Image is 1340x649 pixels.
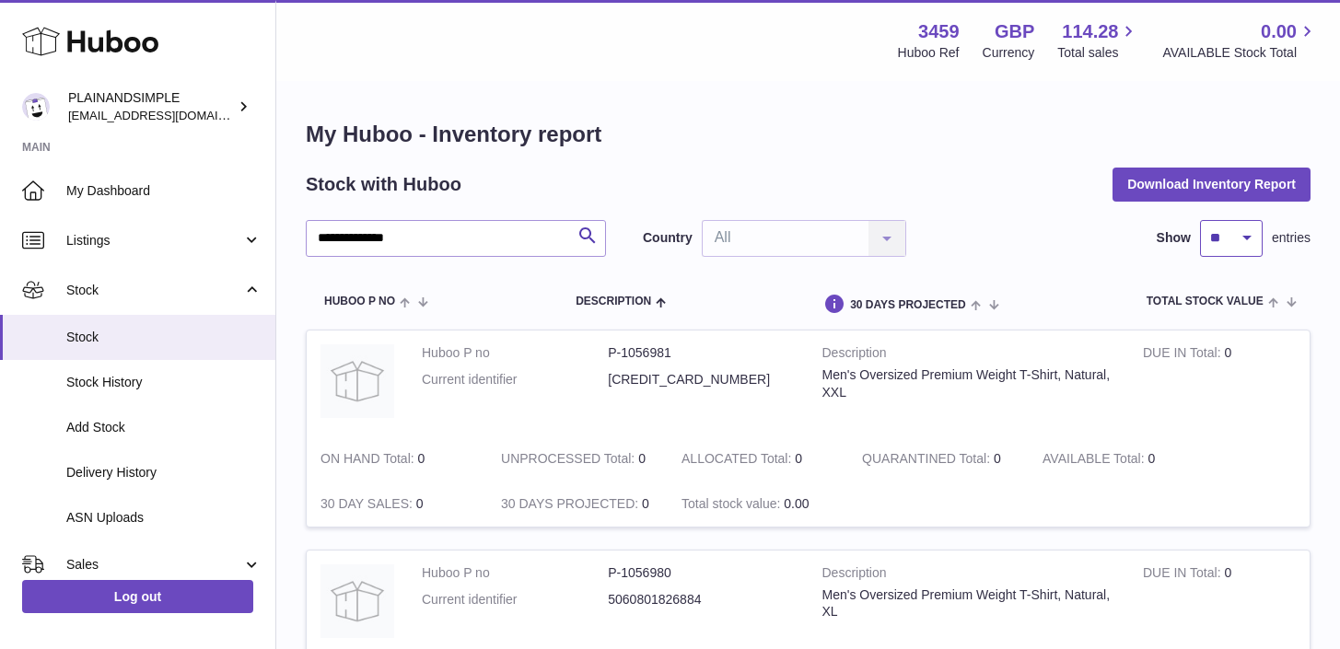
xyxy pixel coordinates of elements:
[320,451,418,470] strong: ON HAND Total
[1057,19,1139,62] a: 114.28 Total sales
[307,481,487,527] td: 0
[487,481,668,527] td: 0
[898,44,960,62] div: Huboo Ref
[307,436,487,481] td: 0
[22,93,50,121] img: duco@plainandsimple.com
[66,329,262,346] span: Stock
[68,89,234,124] div: PLAINANDSIMPLE
[1261,19,1297,44] span: 0.00
[1143,565,1224,585] strong: DUE IN Total
[422,344,608,362] dt: Huboo P no
[320,344,394,418] img: product image
[1062,19,1118,44] span: 114.28
[1157,229,1191,247] label: Show
[22,580,253,613] a: Log out
[1113,168,1311,201] button: Download Inventory Report
[643,229,693,247] label: Country
[608,591,794,608] dd: 5060801826884
[983,44,1035,62] div: Currency
[306,120,1311,149] h1: My Huboo - Inventory report
[66,556,242,574] span: Sales
[576,296,651,307] span: Description
[422,591,608,608] dt: Current identifier
[862,451,994,470] strong: QUARANTINED Total
[1143,345,1224,365] strong: DUE IN Total
[66,374,262,391] span: Stock History
[1162,19,1318,62] a: 0.00 AVAILABLE Stock Total
[608,564,794,582] dd: P-1056980
[668,436,848,481] td: 0
[682,496,784,516] strong: Total stock value
[682,451,795,470] strong: ALLOCATED Total
[1057,44,1139,62] span: Total sales
[66,232,242,249] span: Listings
[822,344,1115,366] strong: Description
[320,564,394,638] img: product image
[66,282,242,299] span: Stock
[487,436,668,481] td: 0
[1147,296,1264,307] span: Total stock value
[501,496,642,516] strong: 30 DAYS PROJECTED
[68,108,271,122] span: [EMAIL_ADDRESS][DOMAIN_NAME]
[1272,229,1311,247] span: entries
[608,344,794,362] dd: P-1056981
[850,299,966,311] span: 30 DAYS PROJECTED
[822,586,1115,621] div: Men's Oversized Premium Weight T-Shirt, Natural, XL
[1043,451,1148,470] strong: AVAILABLE Total
[995,19,1034,44] strong: GBP
[1029,436,1209,481] td: 0
[918,19,960,44] strong: 3459
[324,296,395,307] span: Huboo P no
[1162,44,1318,62] span: AVAILABLE Stock Total
[501,451,638,470] strong: UNPROCESSED Total
[784,496,809,511] span: 0.00
[422,371,608,388] dt: Current identifier
[66,182,262,200] span: My Dashboard
[422,564,608,582] dt: Huboo P no
[822,564,1115,586] strong: Description
[66,464,262,481] span: Delivery History
[994,451,1001,466] span: 0
[1129,330,1310,436] td: 0
[822,366,1115,401] div: Men's Oversized Premium Weight T-Shirt, Natural, XXL
[320,496,416,516] strong: 30 DAY SALES
[66,509,262,527] span: ASN Uploads
[306,172,461,197] h2: Stock with Huboo
[608,371,794,388] dd: [CREDIT_CARD_NUMBER]
[66,419,262,436] span: Add Stock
